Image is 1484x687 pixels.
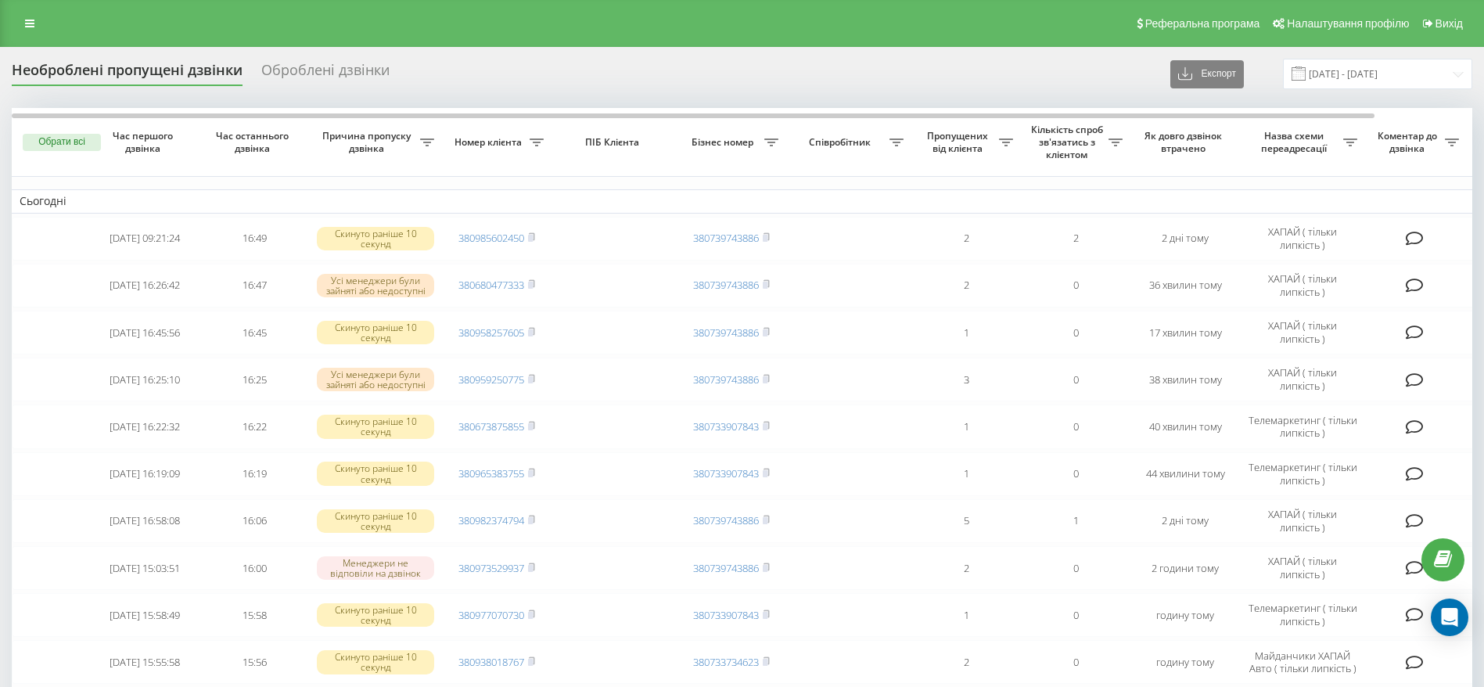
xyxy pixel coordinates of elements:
td: Майданчики ХАПАЙ Авто ( тільки липкість ) [1240,640,1365,684]
a: 380733907843 [693,419,759,433]
a: 380938018767 [458,655,524,669]
td: 16:25 [199,358,309,401]
span: Час останнього дзвінка [212,130,296,154]
div: Скинуто раніше 10 секунд [317,462,434,485]
div: Усі менеджери були зайняті або недоступні [317,368,434,391]
span: Кількість спроб зв'язатись з клієнтом [1029,124,1109,160]
a: 380739743886 [693,278,759,292]
td: ХАПАЙ ( тільки липкість ) [1240,311,1365,354]
td: 0 [1021,264,1130,308]
div: Скинуто раніше 10 секунд [317,650,434,674]
span: Співробітник [794,136,889,149]
td: годину тому [1130,640,1240,684]
td: [DATE] 15:55:58 [90,640,199,684]
button: Експорт [1170,60,1244,88]
span: Пропущених від клієнта [919,130,999,154]
td: ХАПАЙ ( тільки липкість ) [1240,358,1365,401]
a: 380739743886 [693,561,759,575]
span: Причина пропуску дзвінка [317,130,420,154]
td: 0 [1021,546,1130,590]
td: 1 [911,405,1021,448]
td: 0 [1021,405,1130,448]
td: 2 години тому [1130,546,1240,590]
td: 2 дні тому [1130,217,1240,261]
a: 380977070730 [458,608,524,622]
td: 1 [1021,499,1130,543]
a: 380739743886 [693,513,759,527]
a: 380985602450 [458,231,524,245]
td: 16:06 [199,499,309,543]
a: 380959250775 [458,372,524,387]
div: Скинуто раніше 10 секунд [317,321,434,344]
td: 1 [911,452,1021,496]
td: 17 хвилин тому [1130,311,1240,354]
div: Open Intercom Messenger [1431,599,1468,636]
td: 2 [911,546,1021,590]
div: Скинуто раніше 10 секунд [317,415,434,438]
div: Скинуто раніше 10 секунд [317,509,434,533]
td: [DATE] 15:58:49 [90,593,199,637]
a: 380733907843 [693,608,759,622]
td: 16:45 [199,311,309,354]
span: Назва схеми переадресації [1248,130,1343,154]
td: 0 [1021,593,1130,637]
td: 2 [911,640,1021,684]
a: 380982374794 [458,513,524,527]
td: 16:00 [199,546,309,590]
td: 1 [911,593,1021,637]
div: Усі менеджери були зайняті або недоступні [317,274,434,297]
a: 380739743886 [693,231,759,245]
td: 3 [911,358,1021,401]
a: 380733907843 [693,466,759,480]
a: 380739743886 [693,372,759,387]
span: Налаштування профілю [1287,17,1409,30]
div: Скинуто раніше 10 секунд [317,227,434,250]
td: [DATE] 16:19:09 [90,452,199,496]
td: ХАПАЙ ( тільки липкість ) [1240,264,1365,308]
td: 16:22 [199,405,309,448]
span: Реферальна програма [1145,17,1260,30]
td: 16:19 [199,452,309,496]
td: 44 хвилини тому [1130,452,1240,496]
a: 380680477333 [458,278,524,292]
td: [DATE] 16:25:10 [90,358,199,401]
a: 380739743886 [693,326,759,340]
a: 380958257605 [458,326,524,340]
td: [DATE] 16:22:32 [90,405,199,448]
a: 380673875855 [458,419,524,433]
td: 40 хвилин тому [1130,405,1240,448]
a: 380733734623 [693,655,759,669]
td: 1 [911,311,1021,354]
a: 380965383755 [458,466,524,480]
td: 0 [1021,311,1130,354]
td: [DATE] 09:21:24 [90,217,199,261]
td: 16:47 [199,264,309,308]
td: 5 [911,499,1021,543]
td: 38 хвилин тому [1130,358,1240,401]
div: Необроблені пропущені дзвінки [12,62,243,86]
td: Телемаркетинг ( тільки липкість ) [1240,452,1365,496]
td: 15:56 [199,640,309,684]
td: 0 [1021,640,1130,684]
td: годину тому [1130,593,1240,637]
td: Телемаркетинг ( тільки липкість ) [1240,405,1365,448]
td: 2 [1021,217,1130,261]
td: Телемаркетинг ( тільки липкість ) [1240,593,1365,637]
td: [DATE] 15:03:51 [90,546,199,590]
td: [DATE] 16:45:56 [90,311,199,354]
td: 16:49 [199,217,309,261]
td: 0 [1021,452,1130,496]
td: ХАПАЙ ( тільки липкість ) [1240,499,1365,543]
td: [DATE] 16:26:42 [90,264,199,308]
td: 2 дні тому [1130,499,1240,543]
div: Скинуто раніше 10 секунд [317,603,434,627]
td: 2 [911,217,1021,261]
span: Коментар до дзвінка [1373,130,1445,154]
td: 2 [911,264,1021,308]
td: [DATE] 16:58:08 [90,499,199,543]
div: Оброблені дзвінки [261,62,390,86]
div: Менеджери не відповіли на дзвінок [317,556,434,580]
td: 0 [1021,358,1130,401]
td: ХАПАЙ ( тільки липкість ) [1240,546,1365,590]
span: Бізнес номер [685,136,764,149]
